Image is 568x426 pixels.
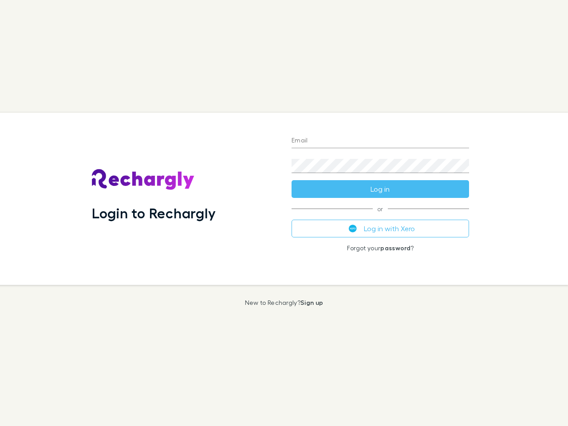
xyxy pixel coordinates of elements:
button: Log in [292,180,469,198]
h1: Login to Rechargly [92,205,216,221]
a: Sign up [300,299,323,306]
p: Forgot your ? [292,245,469,252]
img: Xero's logo [349,225,357,233]
p: New to Rechargly? [245,299,323,306]
span: or [292,209,469,209]
a: password [380,244,410,252]
img: Rechargly's Logo [92,169,195,190]
button: Log in with Xero [292,220,469,237]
